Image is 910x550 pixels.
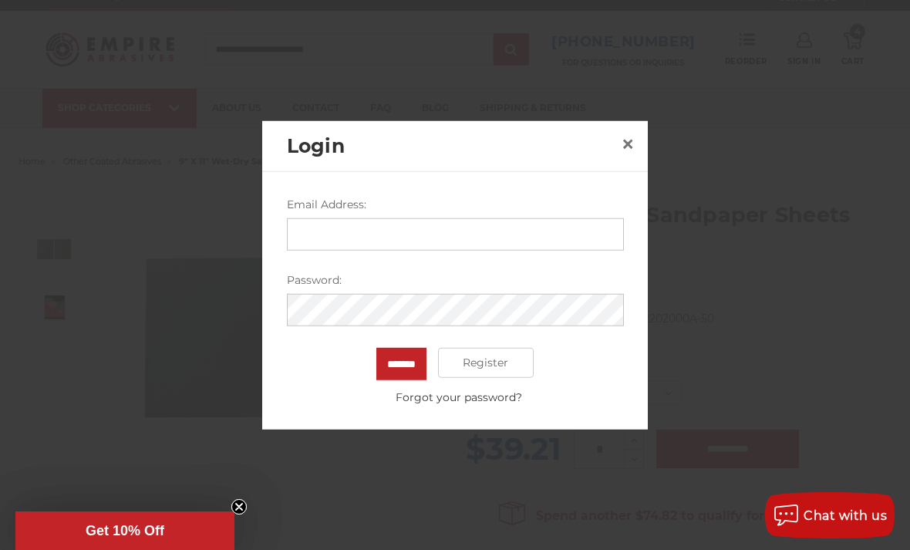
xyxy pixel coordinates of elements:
[621,129,635,159] span: ×
[86,523,164,538] span: Get 10% Off
[287,272,624,288] label: Password:
[804,508,887,523] span: Chat with us
[765,492,895,538] button: Chat with us
[287,196,624,212] label: Email Address:
[15,511,234,550] div: Get 10% OffClose teaser
[295,389,623,405] a: Forgot your password?
[615,132,640,157] a: Close
[287,131,615,160] h2: Login
[231,499,247,515] button: Close teaser
[438,347,534,378] a: Register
